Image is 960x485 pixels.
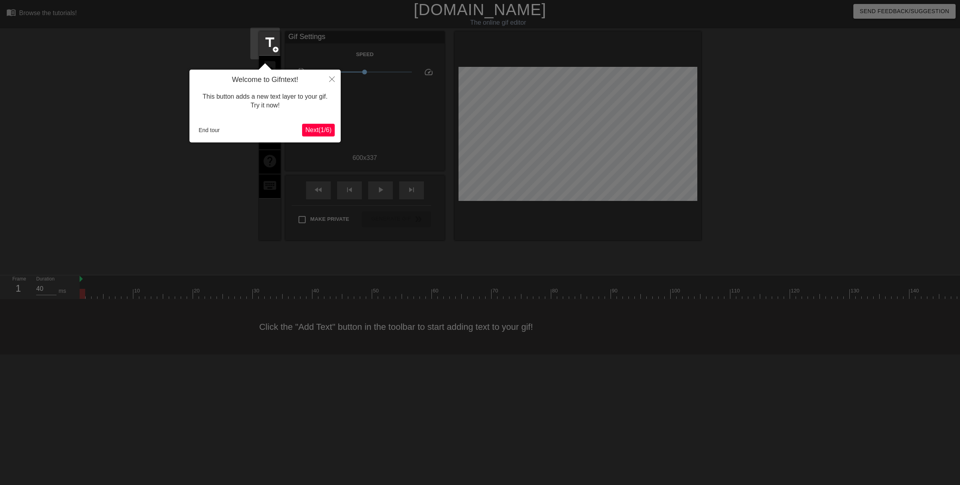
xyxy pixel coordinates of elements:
span: Next ( 1 / 6 ) [305,127,332,133]
button: Close [323,70,341,88]
h4: Welcome to Gifntext! [195,76,335,84]
button: End tour [195,124,223,136]
div: This button adds a new text layer to your gif. Try it now! [195,84,335,118]
button: Next [302,124,335,136]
